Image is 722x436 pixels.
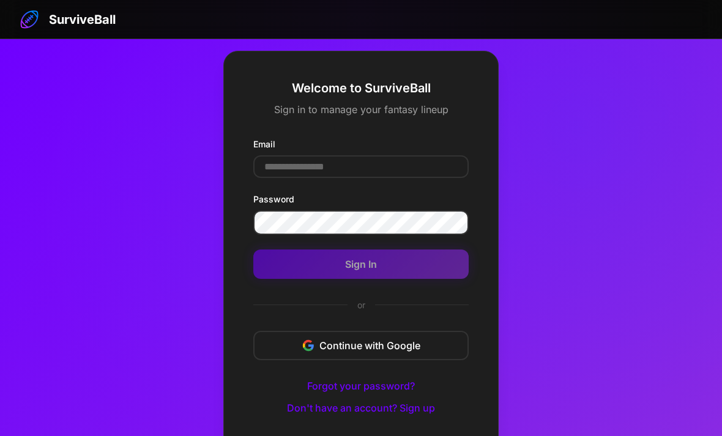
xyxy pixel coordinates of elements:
[20,10,116,29] a: SurviveBall
[253,193,469,205] label: Password
[297,375,425,397] button: Forgot your password?
[20,10,39,29] img: SurviveBall
[253,81,469,96] h2: Welcome to SurviveBall
[253,249,469,279] button: Sign In
[277,397,445,419] button: Don't have an account? Sign up
[253,138,469,150] label: Email
[348,298,375,311] span: or
[253,101,469,118] p: Sign in to manage your fantasy lineup
[253,331,469,360] button: Continue with Google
